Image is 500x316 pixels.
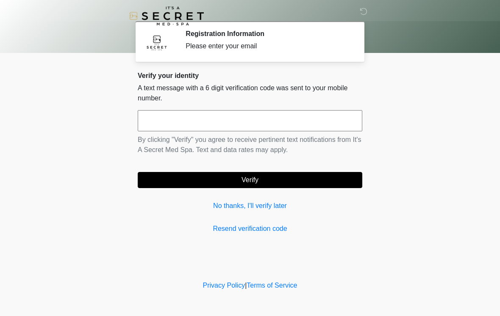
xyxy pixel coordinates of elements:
a: No thanks, I'll verify later [138,201,362,211]
img: Agent Avatar [144,30,169,55]
h2: Registration Information [186,30,350,38]
img: It's A Secret Med Spa Logo [129,6,204,25]
a: | [245,282,247,289]
div: Please enter your email [186,41,350,51]
p: A text message with a 6 digit verification code was sent to your mobile number. [138,83,362,103]
h2: Verify your identity [138,72,362,80]
a: Terms of Service [247,282,297,289]
a: Privacy Policy [203,282,245,289]
button: Verify [138,172,362,188]
a: Resend verification code [138,224,362,234]
p: By clicking "Verify" you agree to receive pertinent text notifications from It's A Secret Med Spa... [138,135,362,155]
